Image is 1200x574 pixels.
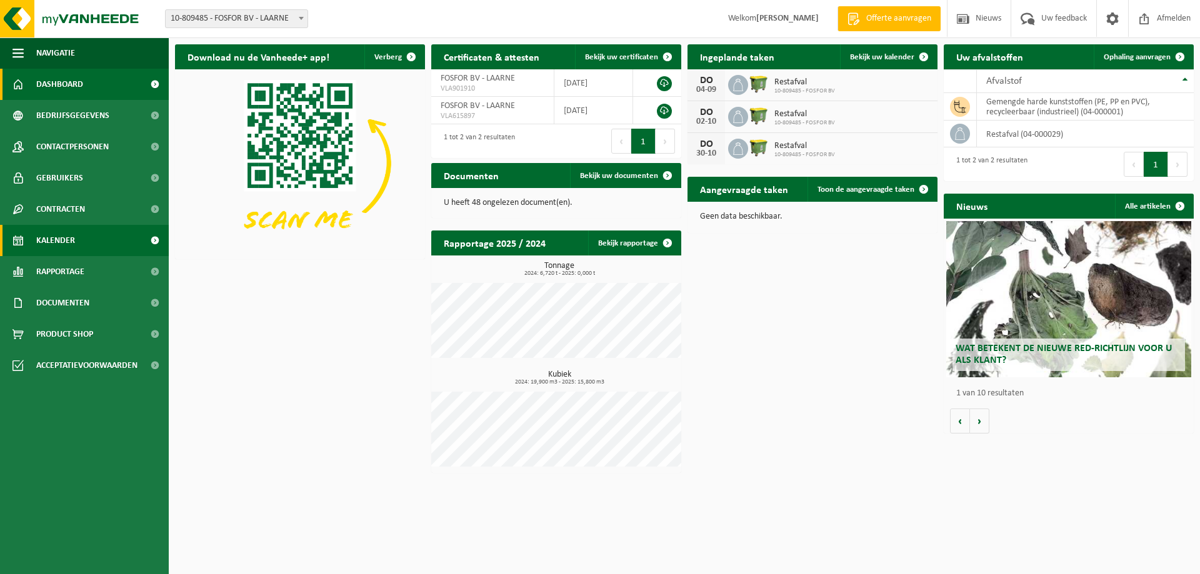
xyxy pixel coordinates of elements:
[374,53,402,61] span: Verberg
[611,129,631,154] button: Previous
[36,37,75,69] span: Navigatie
[441,111,544,121] span: VLA615897
[694,117,719,126] div: 02-10
[694,107,719,117] div: DO
[437,262,681,277] h3: Tonnage
[437,379,681,385] span: 2024: 19,900 m3 - 2025: 15,800 m3
[175,44,342,69] h2: Download nu de Vanheede+ app!
[774,77,835,87] span: Restafval
[748,137,769,158] img: WB-1100-HPE-GN-50
[631,129,656,154] button: 1
[570,163,680,188] a: Bekijk uw documenten
[166,10,307,27] span: 10-809485 - FOSFOR BV - LAARNE
[431,163,511,187] h2: Documenten
[36,162,83,194] span: Gebruikers
[585,53,658,61] span: Bekijk uw certificaten
[944,44,1036,69] h2: Uw afvalstoffen
[36,287,89,319] span: Documenten
[1094,44,1192,69] a: Ophaling aanvragen
[165,9,308,28] span: 10-809485 - FOSFOR BV - LAARNE
[431,230,558,255] h2: Rapportage 2025 / 2024
[694,76,719,86] div: DO
[944,194,1000,218] h2: Nieuws
[986,76,1022,86] span: Afvalstof
[694,139,719,149] div: DO
[441,74,515,83] span: FOSFOR BV - LAARNE
[956,344,1172,365] span: Wat betekent de nieuwe RED-richtlijn voor u als klant?
[1144,152,1168,177] button: 1
[575,44,680,69] a: Bekijk uw certificaten
[774,141,835,151] span: Restafval
[694,149,719,158] div: 30-10
[364,44,424,69] button: Verberg
[656,129,675,154] button: Next
[36,69,83,100] span: Dashboard
[970,408,989,433] button: Volgende
[774,87,835,95] span: 10-809485 - FOSFOR BV
[748,73,769,94] img: WB-1100-HPE-GN-50
[977,93,1194,121] td: gemengde harde kunststoffen (PE, PP en PVC), recycleerbaar (industrieel) (04-000001)
[687,44,787,69] h2: Ingeplande taken
[437,370,681,385] h3: Kubiek
[950,408,970,433] button: Vorige
[774,151,835,159] span: 10-809485 - FOSFOR BV
[1104,53,1171,61] span: Ophaling aanvragen
[437,127,515,155] div: 1 tot 2 van 2 resultaten
[437,270,681,277] span: 2024: 6,720 t - 2025: 0,000 t
[977,121,1194,147] td: restafval (04-000029)
[441,101,515,111] span: FOSFOR BV - LAARNE
[36,194,85,225] span: Contracten
[840,44,936,69] a: Bekijk uw kalender
[756,14,819,23] strong: [PERSON_NAME]
[36,225,75,256] span: Kalender
[175,69,425,257] img: Download de VHEPlus App
[837,6,941,31] a: Offerte aanvragen
[580,172,658,180] span: Bekijk uw documenten
[1115,194,1192,219] a: Alle artikelen
[774,119,835,127] span: 10-809485 - FOSFOR BV
[554,97,633,124] td: [DATE]
[36,350,137,381] span: Acceptatievoorwaarden
[444,199,669,207] p: U heeft 48 ongelezen document(en).
[431,44,552,69] h2: Certificaten & attesten
[950,151,1027,178] div: 1 tot 2 van 2 resultaten
[748,105,769,126] img: WB-1100-HPE-GN-50
[441,84,544,94] span: VLA901910
[588,230,680,255] a: Bekijk rapportage
[554,69,633,97] td: [DATE]
[36,256,84,287] span: Rapportage
[694,86,719,94] div: 04-09
[774,109,835,119] span: Restafval
[36,319,93,350] span: Product Shop
[700,212,925,221] p: Geen data beschikbaar.
[687,177,801,201] h2: Aangevraagde taken
[817,186,914,194] span: Toon de aangevraagde taken
[946,221,1191,377] a: Wat betekent de nieuwe RED-richtlijn voor u als klant?
[863,12,934,25] span: Offerte aanvragen
[1168,152,1187,177] button: Next
[36,131,109,162] span: Contactpersonen
[956,389,1187,398] p: 1 van 10 resultaten
[850,53,914,61] span: Bekijk uw kalender
[1124,152,1144,177] button: Previous
[807,177,936,202] a: Toon de aangevraagde taken
[36,100,109,131] span: Bedrijfsgegevens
